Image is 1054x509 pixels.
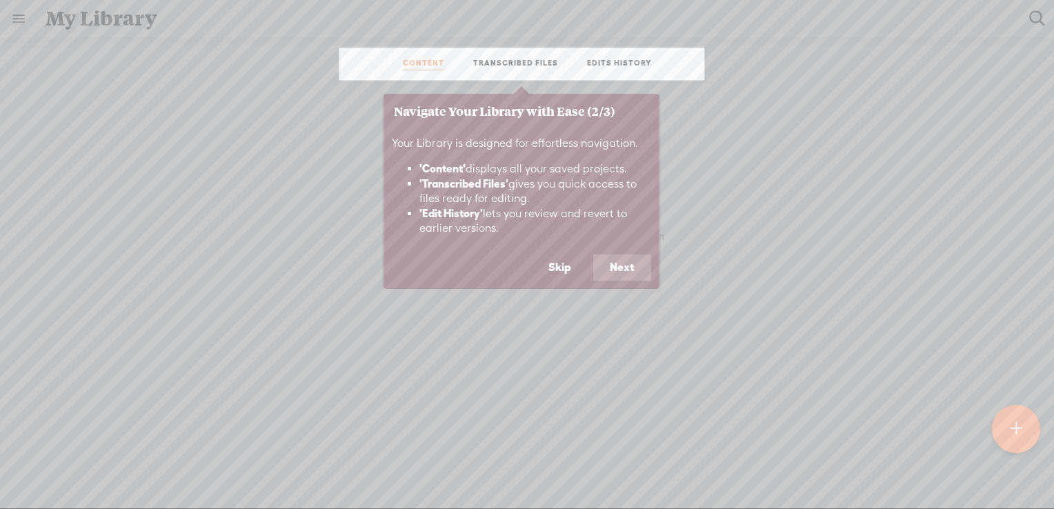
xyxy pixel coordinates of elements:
li: displays all your saved projects. [419,161,651,177]
li: gives you quick access to files ready for editing. [419,177,651,206]
button: Next [593,254,651,281]
h3: Navigate Your Library with Ease (2/3) [394,105,649,118]
a: EDITS HISTORY [587,58,652,70]
b: 'Content' [419,162,466,174]
b: 'Edit History' [419,207,483,219]
div: Your Library is designed for effortless navigation. [384,128,659,255]
button: Skip [532,254,588,281]
b: 'Transcribed Files' [419,177,508,190]
li: lets you review and revert to earlier versions. [419,206,651,236]
a: TRANSCRIBED FILES [473,58,558,70]
a: CONTENT [403,58,444,70]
